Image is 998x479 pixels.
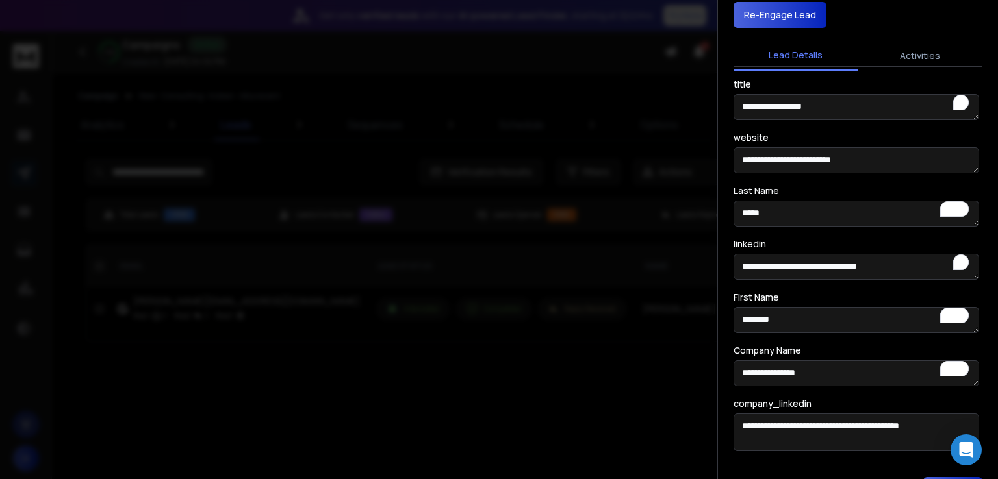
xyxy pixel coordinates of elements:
textarea: To enrich screen reader interactions, please activate Accessibility in Grammarly extension settings [734,307,979,333]
button: Lead Details [734,41,858,71]
button: Activities [858,42,983,70]
label: Company Name [734,346,801,355]
textarea: To enrich screen reader interactions, please activate Accessibility in Grammarly extension settings [734,360,979,386]
label: website [734,133,769,142]
div: Open Intercom Messenger [951,434,982,465]
label: linkedin [734,239,766,249]
label: company_linkedin [734,399,812,408]
button: Re-Engage Lead [734,2,826,28]
textarea: To enrich screen reader interactions, please activate Accessibility in Grammarly extension settings [734,201,979,227]
label: Last Name [734,186,779,195]
textarea: To enrich screen reader interactions, please activate Accessibility in Grammarly extension settings [734,94,979,120]
label: First Name [734,293,779,302]
textarea: To enrich screen reader interactions, please activate Accessibility in Grammarly extension settings [734,254,979,280]
label: title [734,80,751,89]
